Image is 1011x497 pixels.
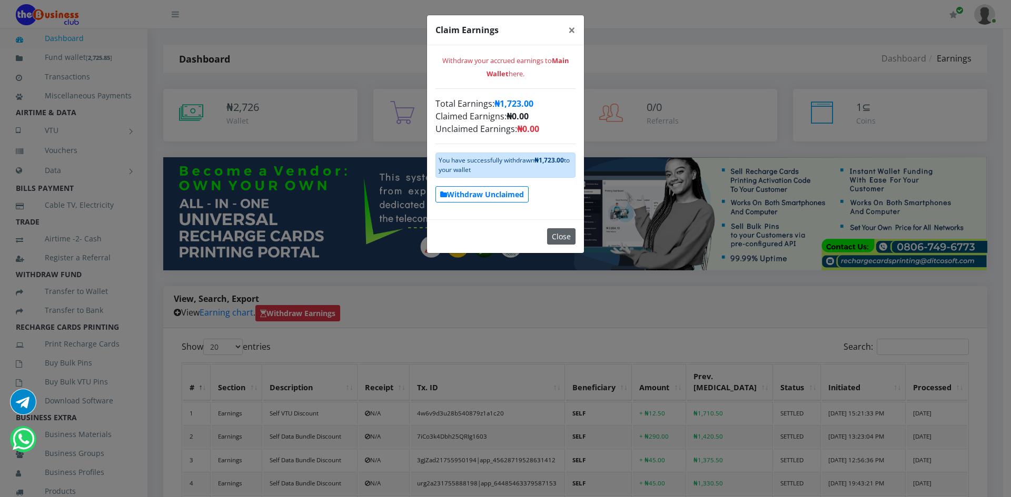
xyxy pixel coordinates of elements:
span: Unclaimed Earnings: [435,123,517,135]
strong: Withdraw Unclaimed [440,189,524,199]
span: Total Earnings: [435,98,494,109]
strong: Claim Earnings [435,24,499,36]
button: Close [547,228,576,245]
div: You have successfully withdrawn to your wallet [435,153,576,178]
span: ₦0.00 [507,110,529,122]
span: ₦0.00 [517,123,539,135]
span: ₦1,723.00 [494,98,533,109]
span: × [568,21,576,38]
a: Chat for support [11,397,36,414]
span: Claimed Earnigns: [435,110,507,122]
button: Close [560,15,584,45]
a: Chat for support [13,434,34,452]
b: ₦1,723.00 [534,156,564,165]
small: Withdraw your accrued earnings to here. [442,56,569,78]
